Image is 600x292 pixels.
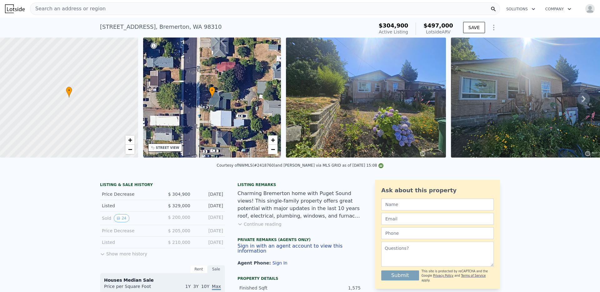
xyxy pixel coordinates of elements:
[433,274,453,277] a: Privacy Policy
[100,182,225,189] div: LISTING & SALE HISTORY
[237,237,362,244] div: Private Remarks (Agents Only)
[128,136,132,144] span: +
[423,22,453,29] span: $497,000
[209,87,215,98] div: •
[102,239,157,245] div: Listed
[168,192,190,197] span: $ 304,900
[271,145,275,153] span: −
[102,203,157,209] div: Listed
[501,3,540,15] button: Solutions
[239,285,300,291] div: Finished Sqft
[168,240,190,245] span: $ 210,000
[104,277,221,283] div: Houses Median Sale
[114,214,129,222] button: View historical data
[379,29,408,34] span: Active Listing
[300,285,361,291] div: 1,575
[195,228,223,234] div: [DATE]
[272,260,287,265] button: Sign In
[201,284,209,289] span: 10Y
[381,227,494,239] input: Phone
[379,22,408,29] span: $304,900
[66,88,72,93] span: •
[461,274,486,277] a: Terms of Service
[540,3,576,15] button: Company
[237,276,362,281] div: Property details
[102,191,157,197] div: Price Decrease
[156,145,179,150] div: STREET VIEW
[193,284,198,289] span: 3Y
[268,145,277,154] a: Zoom out
[168,228,190,233] span: $ 205,000
[168,215,190,220] span: $ 200,000
[195,191,223,197] div: [DATE]
[381,213,494,225] input: Email
[212,284,221,290] span: Max
[66,87,72,98] div: •
[378,163,383,168] img: NWMLS Logo
[237,244,362,254] button: Sign in with an agent account to view this information
[207,265,225,273] div: Sale
[422,269,494,283] div: This site is protected by reCAPTCHA and the Google and apply.
[102,214,157,222] div: Sold
[237,260,272,265] span: Agent Phone:
[487,21,500,34] button: Show Options
[381,199,494,210] input: Name
[463,22,485,33] button: SAVE
[381,186,494,195] div: Ask about this property
[195,214,223,222] div: [DATE]
[195,203,223,209] div: [DATE]
[190,265,207,273] div: Rent
[5,4,25,13] img: Lotside
[102,228,157,234] div: Price Decrease
[30,5,106,13] span: Search an address or region
[185,284,191,289] span: 1Y
[100,248,147,257] button: Show more history
[125,135,135,145] a: Zoom in
[585,4,595,14] img: avatar
[195,239,223,245] div: [DATE]
[423,29,453,35] div: Lotside ARV
[168,203,190,208] span: $ 329,000
[268,135,277,145] a: Zoom in
[271,136,275,144] span: +
[237,190,362,220] div: Charming Bremerton home with Puget Sound views! This single-family property offers great potentia...
[237,182,362,187] div: Listing remarks
[286,38,446,158] img: Sale: 167403144 Parcel: 102156648
[128,145,132,153] span: −
[125,145,135,154] a: Zoom out
[237,221,282,227] button: Continue reading
[100,23,222,31] div: [STREET_ADDRESS] , Bremerton , WA 98310
[381,270,419,280] button: Submit
[217,163,383,168] div: Courtesy of NWMLS (#2418760) and [PERSON_NAME] via MLS GRID as of [DATE] 15:08
[209,88,215,93] span: •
